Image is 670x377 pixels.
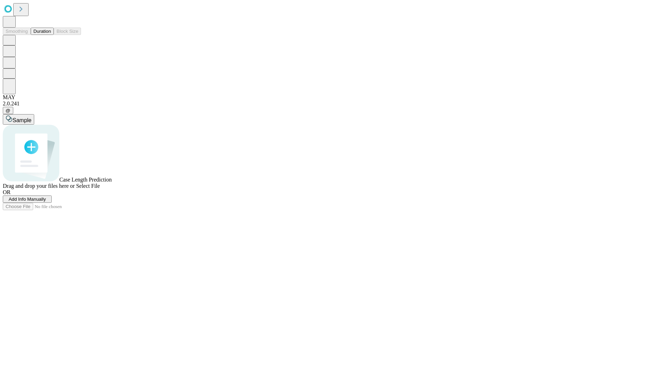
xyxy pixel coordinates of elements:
[3,101,667,107] div: 2.0.241
[3,195,52,203] button: Add Info Manually
[59,177,112,183] span: Case Length Prediction
[6,108,10,113] span: @
[3,107,13,114] button: @
[3,94,667,101] div: MAY
[9,197,46,202] span: Add Info Manually
[3,114,34,125] button: Sample
[13,117,31,123] span: Sample
[3,28,31,35] button: Smoothing
[3,189,10,195] span: OR
[31,28,54,35] button: Duration
[3,183,75,189] span: Drag and drop your files here or
[54,28,81,35] button: Block Size
[76,183,100,189] span: Select File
